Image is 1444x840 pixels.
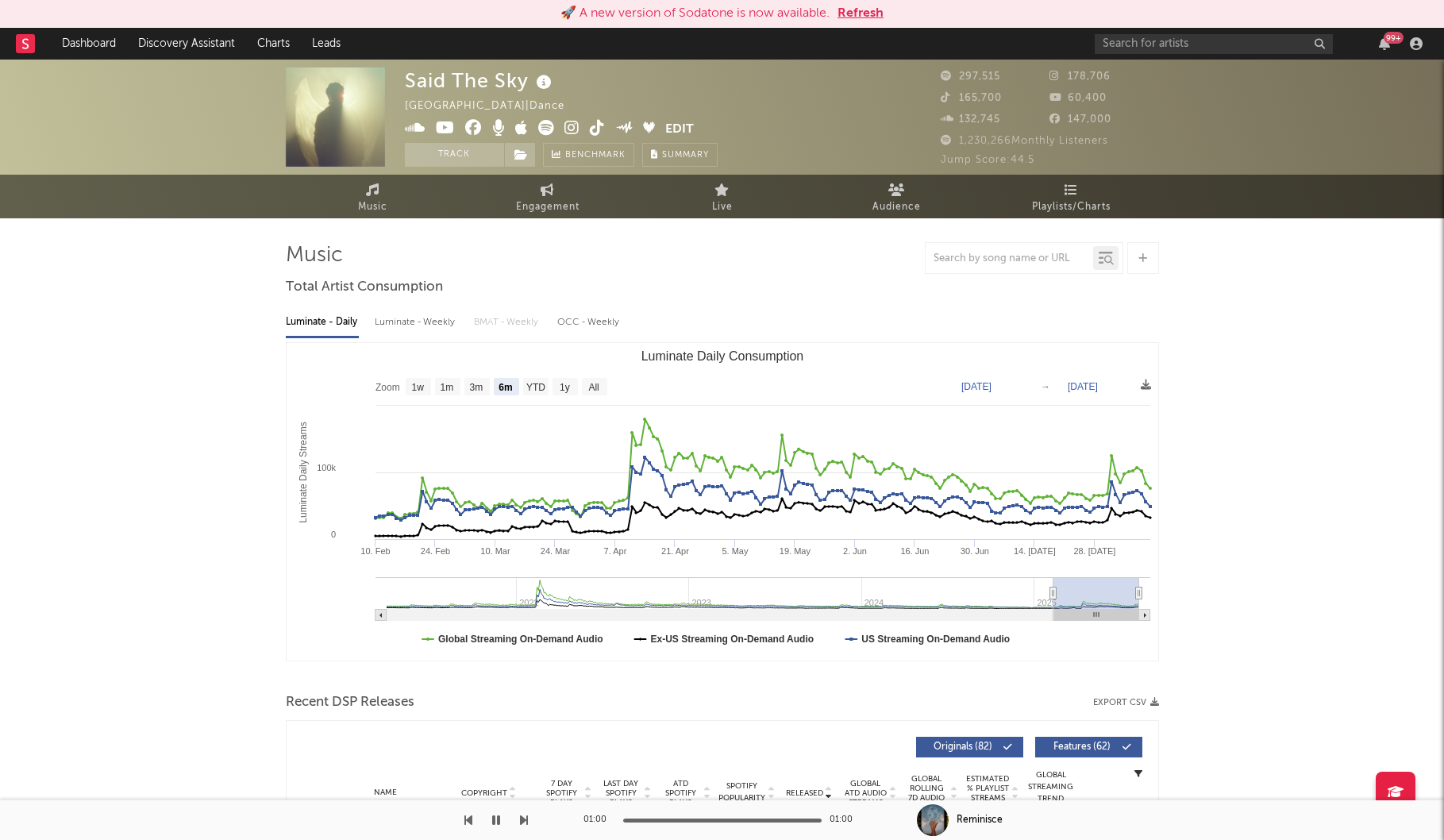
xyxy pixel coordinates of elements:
text: 2. Jun [842,546,866,556]
a: Dashboard [51,28,127,60]
span: 7 Day Spotify Plays [541,779,583,807]
text: All [588,382,599,393]
span: Benchmark [565,146,626,165]
div: 🚀 A new version of Sodatone is now available. [560,4,830,23]
text: 28. [DATE] [1073,546,1115,556]
div: Luminate - Daily [286,309,359,336]
span: Global ATD Audio Streams [844,779,888,807]
text: 6m [499,382,512,393]
span: Estimated % Playlist Streams Last Day [966,774,1010,812]
text: 1w [411,382,424,393]
button: Features(62) [1035,737,1142,757]
text: 100k [317,463,336,472]
span: Copyright [461,788,507,798]
div: 01:00 [583,811,615,830]
div: Said The Sky [405,67,556,94]
span: ATD Spotify Plays [660,779,702,807]
span: Total Artist Consumption [286,278,443,297]
text: [DATE] [1068,381,1098,392]
button: Refresh [838,4,884,23]
button: Track [405,143,504,167]
a: Benchmark [543,143,634,167]
span: 147,000 [1049,114,1111,125]
div: Name [334,787,438,799]
button: 99+ [1379,37,1390,50]
div: Global Streaming Trend (Last 60D) [1027,769,1075,817]
span: 297,515 [941,71,1000,82]
text: 10. Mar [480,546,510,556]
button: Summary [642,143,718,167]
text: 1y [560,382,570,393]
span: Originals ( 82 ) [926,742,999,752]
div: [GEOGRAPHIC_DATA] | Dance [405,97,583,116]
span: Recent DSP Releases [286,693,414,712]
svg: Luminate Daily Consumption [287,343,1158,661]
text: YTD [526,382,545,393]
span: 178,706 [1049,71,1111,82]
text: 5. May [722,546,749,556]
text: Luminate Daily Streams [297,422,308,522]
text: 3m [469,382,483,393]
div: 99 + [1384,32,1404,44]
span: Music [358,198,387,217]
input: Search by song name or URL [926,252,1093,265]
text: 24. Mar [540,546,570,556]
text: → [1041,381,1050,392]
text: Luminate Daily Consumption [641,349,803,363]
span: Features ( 62 ) [1045,742,1119,752]
text: 24. Feb [420,546,449,556]
button: Export CSV [1093,698,1159,707]
span: Audience [872,198,921,217]
a: Live [635,175,810,218]
text: 1m [440,382,453,393]
text: 30. Jun [960,546,988,556]
div: Luminate - Weekly [375,309,458,336]
a: Music [286,175,460,218]
text: 14. [DATE] [1013,546,1055,556]
button: Edit [665,120,694,140]
a: Engagement [460,175,635,218]
span: Engagement [516,198,580,217]
input: Search for artists [1095,34,1333,54]
div: OCC - Weekly [557,309,621,336]
text: Ex-US Streaming On-Demand Audio [650,634,814,645]
text: 0 [330,530,335,539]
text: Zoom [375,382,400,393]
a: Leads [301,28,352,60]
text: 19. May [779,546,811,556]
span: Live [712,198,733,217]
text: 10. Feb [360,546,390,556]
text: 7. Apr [603,546,626,556]
button: Originals(82) [916,737,1023,757]
text: 16. Jun [900,546,929,556]
span: Released [786,788,823,798]
span: Playlists/Charts [1032,198,1111,217]
text: [DATE] [961,381,992,392]
a: Playlists/Charts [984,175,1159,218]
text: Global Streaming On-Demand Audio [438,634,603,645]
div: Reminisce [957,813,1003,827]
a: Charts [246,28,301,60]
span: Jump Score: 44.5 [941,155,1034,165]
span: Global Rolling 7D Audio Streams [905,774,949,812]
div: 01:00 [830,811,861,830]
span: 132,745 [941,114,1000,125]
text: US Streaming On-Demand Audio [861,634,1010,645]
span: 60,400 [1049,93,1107,103]
text: 21. Apr [661,546,689,556]
a: Discovery Assistant [127,28,246,60]
span: Spotify Popularity [718,780,765,804]
span: 1,230,266 Monthly Listeners [941,136,1108,146]
span: Summary [662,151,709,160]
span: Last Day Spotify Plays [600,779,642,807]
span: 165,700 [941,93,1002,103]
a: Audience [810,175,984,218]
